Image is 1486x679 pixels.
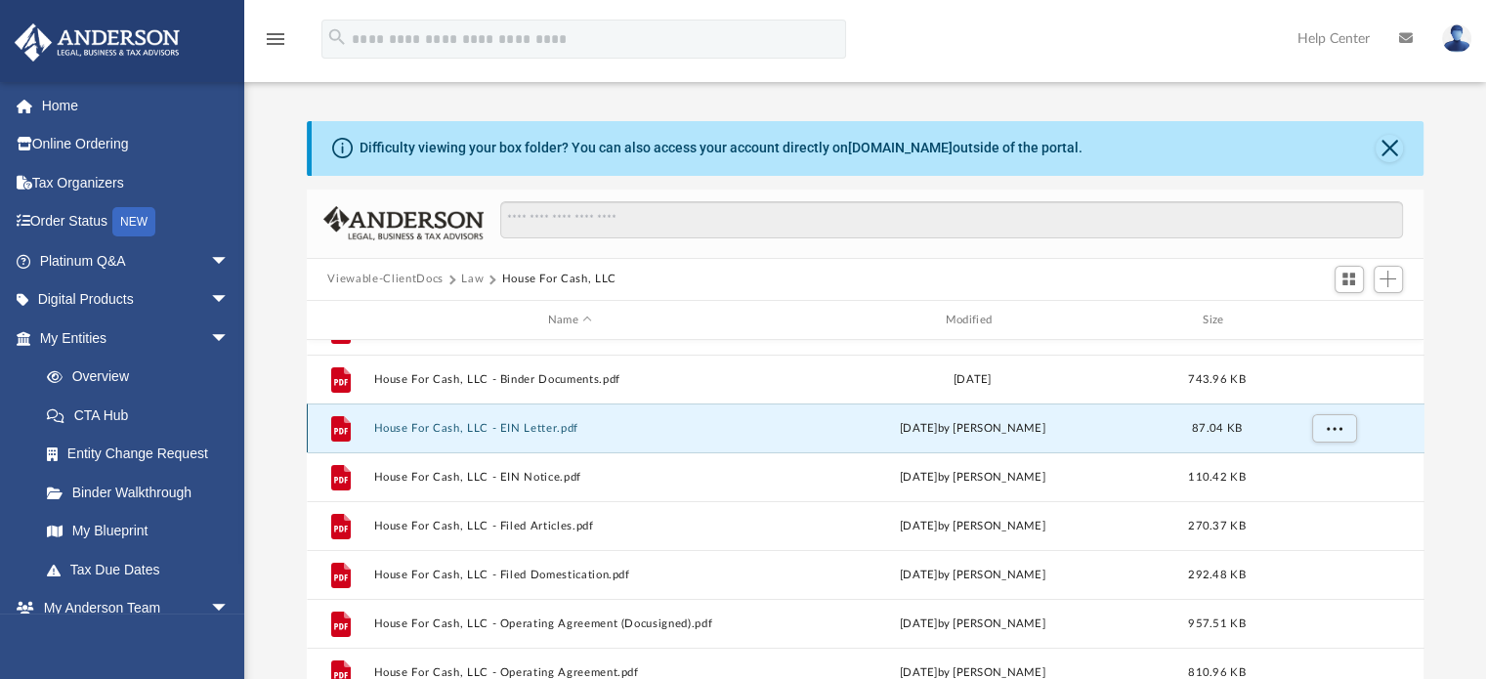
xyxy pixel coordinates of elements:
a: Online Ordering [14,125,259,164]
button: House For Cash, LLC - Operating Agreement.pdf [373,666,767,679]
span: arrow_drop_down [210,589,249,629]
button: Viewable-ClientDocs [327,271,443,288]
div: [DATE] by [PERSON_NAME] [776,567,1169,584]
a: Home [14,86,259,125]
a: Tax Organizers [14,163,259,202]
span: 957.51 KB [1188,618,1245,629]
span: arrow_drop_down [210,318,249,359]
button: House For Cash, LLC [501,271,616,288]
span: 292.48 KB [1188,570,1245,580]
button: Add [1374,266,1403,293]
span: 743.96 KB [1188,374,1245,385]
div: [DATE] by [PERSON_NAME] [776,615,1169,633]
a: CTA Hub [27,396,259,435]
a: Overview [27,358,259,397]
button: House For Cash, LLC - EIN Letter.pdf [373,422,767,435]
a: My Anderson Teamarrow_drop_down [14,589,249,628]
span: 270.37 KB [1188,521,1245,531]
div: [DATE] by [PERSON_NAME] [776,469,1169,487]
span: 87.04 KB [1191,423,1241,434]
button: Law [461,271,484,288]
div: id [315,312,363,329]
div: Size [1177,312,1255,329]
button: Switch to Grid View [1335,266,1364,293]
div: NEW [112,207,155,236]
button: House For Cash, LLC - Filed Articles.pdf [373,520,767,532]
button: House For Cash, LLC - Operating Agreement (Docusigned).pdf [373,617,767,630]
button: House For Cash, LLC - Binder Documents.pdf [373,373,767,386]
a: Binder Walkthrough [27,473,259,512]
a: Order StatusNEW [14,202,259,242]
div: [DATE] [776,371,1169,389]
a: Tax Due Dates [27,550,259,589]
i: search [326,26,348,48]
div: Difficulty viewing your box folder? You can also access your account directly on outside of the p... [360,138,1083,158]
a: Digital Productsarrow_drop_down [14,280,259,319]
a: menu [264,37,287,51]
a: Platinum Q&Aarrow_drop_down [14,241,259,280]
button: House For Cash, LLC - EIN Notice.pdf [373,471,767,484]
i: menu [264,27,287,51]
button: House For Cash, LLC - Filed Domestication.pdf [373,569,767,581]
a: [DOMAIN_NAME] [848,140,953,155]
div: [DATE] by [PERSON_NAME] [776,420,1169,438]
span: 110.42 KB [1188,472,1245,483]
button: More options [1311,414,1356,444]
span: arrow_drop_down [210,280,249,320]
img: Anderson Advisors Platinum Portal [9,23,186,62]
input: Search files and folders [500,201,1402,238]
div: Modified [775,312,1168,329]
a: My Blueprint [27,512,249,551]
div: [DATE] by [PERSON_NAME] [776,518,1169,535]
button: Close [1376,135,1403,162]
a: My Entitiesarrow_drop_down [14,318,259,358]
div: Name [372,312,766,329]
span: 810.96 KB [1188,667,1245,678]
a: Entity Change Request [27,435,259,474]
img: User Pic [1442,24,1471,53]
div: id [1264,312,1401,329]
span: arrow_drop_down [210,241,249,281]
